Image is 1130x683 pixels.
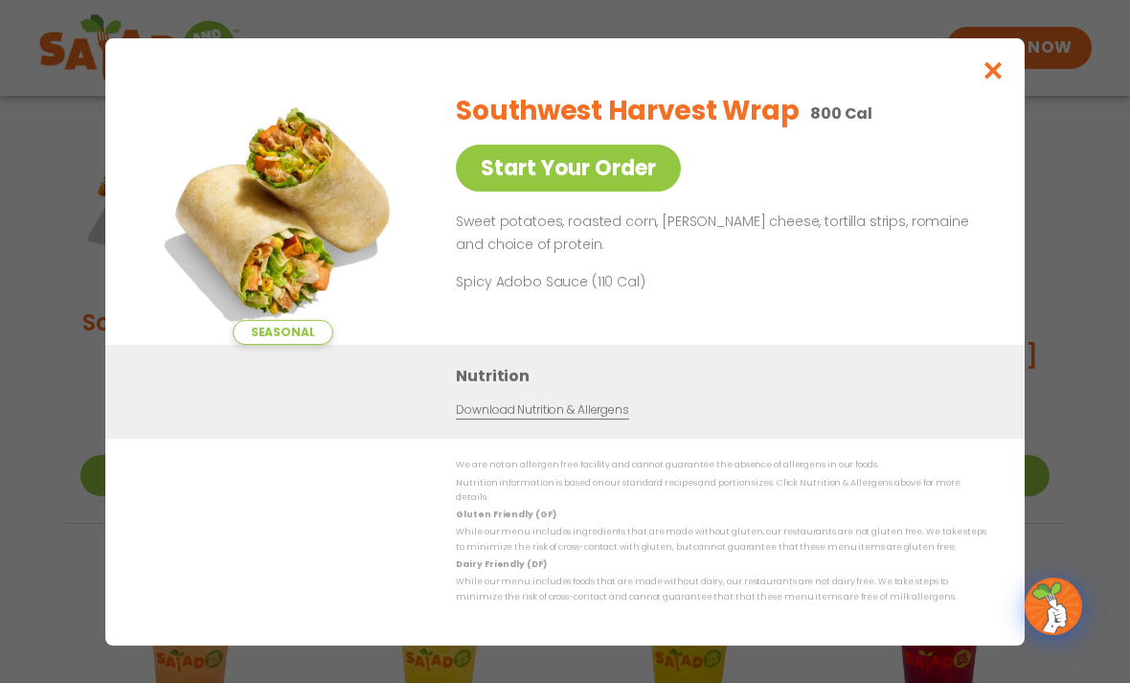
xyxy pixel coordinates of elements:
p: While our menu includes foods that are made without dairy, our restaurants are not dairy free. We... [456,575,986,604]
p: 800 Cal [810,102,872,125]
h2: Southwest Harvest Wrap [456,91,799,131]
img: wpChatIcon [1027,580,1080,633]
button: Close modal [962,38,1025,102]
a: Download Nutrition & Allergens [456,401,628,420]
p: Sweet potatoes, roasted corn, [PERSON_NAME] cheese, tortilla strips, romaine and choice of protein. [456,211,979,257]
p: Nutrition information is based on our standard recipes and portion sizes. Click Nutrition & Aller... [456,475,986,505]
strong: Gluten Friendly (GF) [456,509,555,520]
p: We are not an allergen free facility and cannot guarantee the absence of allergens in our foods. [456,458,986,472]
a: Start Your Order [456,145,681,192]
img: Featured product photo for Southwest Harvest Wrap [148,77,417,345]
span: Seasonal [233,320,333,345]
p: Spicy Adobo Sauce (110 Cal) [456,271,810,291]
strong: Dairy Friendly (DF) [456,558,546,570]
p: While our menu includes ingredients that are made without gluten, our restaurants are not gluten ... [456,525,986,555]
h3: Nutrition [456,364,996,388]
